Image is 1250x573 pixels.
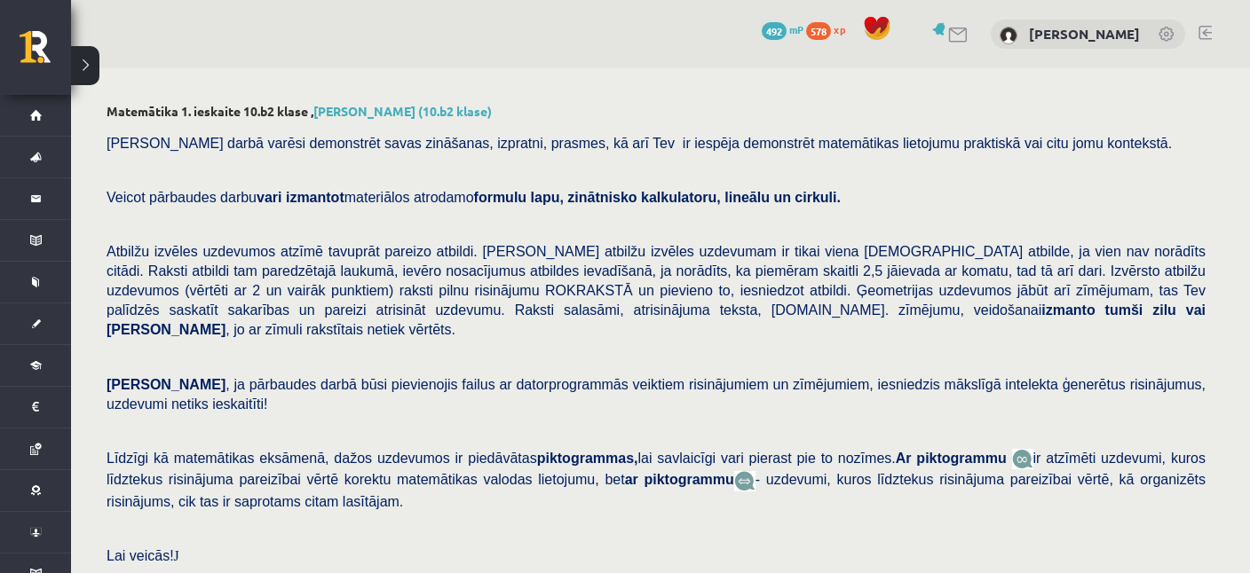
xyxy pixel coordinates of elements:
a: 578 xp [806,22,854,36]
img: Haralds Romanovskis [1000,27,1017,44]
span: J [174,548,179,563]
span: - uzdevumi, kuros līdztekus risinājuma pareizībai vērtē, kā organizēts risinājums, cik tas ir sap... [107,472,1206,508]
span: Veicot pārbaudes darbu materiālos atrodamo [107,190,841,205]
b: formulu lapu, zinātnisko kalkulatoru, lineālu un cirkuli. [474,190,841,205]
span: [PERSON_NAME] darbā varēsi demonstrēt savas zināšanas, izpratni, prasmes, kā arī Tev ir iespēja d... [107,136,1172,151]
span: Lai veicās! [107,548,174,563]
b: piktogrammas, [537,451,638,466]
a: Rīgas 1. Tālmācības vidusskola [20,31,71,75]
span: Līdzīgi kā matemātikas eksāmenā, dažos uzdevumos ir piedāvātas lai savlaicīgi vari pierast pie to... [107,451,1012,466]
h2: Matemātika 1. ieskaite 10.b2 klase , [107,104,1214,119]
img: wKvN42sLe3LLwAAAABJRU5ErkJggg== [734,471,756,491]
span: , ja pārbaudes darbā būsi pievienojis failus ar datorprogrammās veiktiem risinājumiem un zīmējumi... [107,377,1206,412]
b: Ar piktogrammu [896,451,1007,466]
a: 492 mP [762,22,803,36]
span: 492 [762,22,787,40]
img: JfuEzvunn4EvwAAAAASUVORK5CYII= [1012,449,1033,469]
span: [PERSON_NAME] [107,377,225,392]
span: mP [789,22,803,36]
a: [PERSON_NAME] [1029,25,1140,43]
b: vari izmantot [257,190,344,205]
b: izmanto [1041,302,1095,318]
b: ar piktogrammu [625,472,734,487]
a: [PERSON_NAME] (10.b2 klase) [313,103,492,119]
span: 578 [806,22,831,40]
span: Atbilžu izvēles uzdevumos atzīmē tavuprāt pareizo atbildi. [PERSON_NAME] atbilžu izvēles uzdevuma... [107,244,1206,337]
span: xp [834,22,845,36]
